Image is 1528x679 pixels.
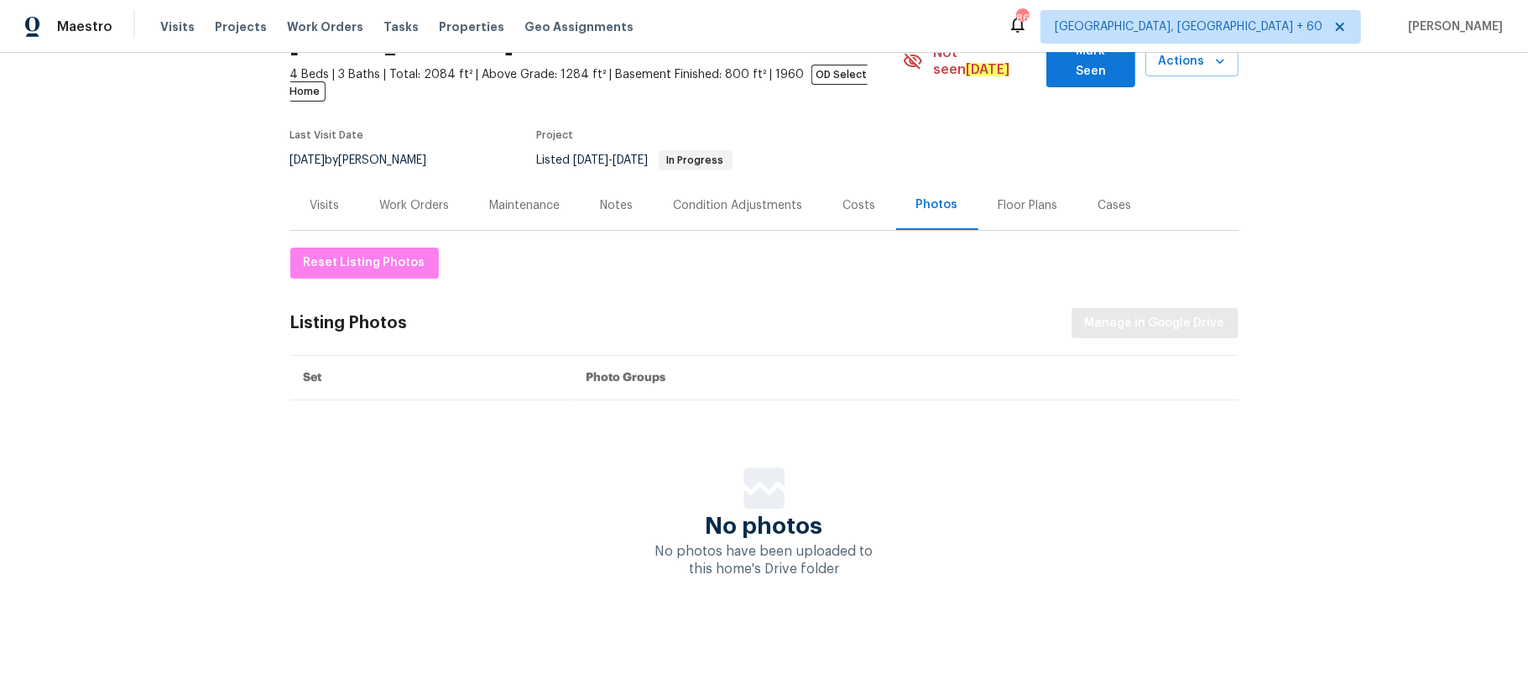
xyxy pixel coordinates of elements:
[674,197,803,214] div: Condition Adjustments
[1159,51,1225,72] span: Actions
[660,155,731,165] span: In Progress
[160,18,195,35] span: Visits
[290,150,447,170] div: by [PERSON_NAME]
[290,66,903,100] span: 4 Beds | 3 Baths | Total: 2084 ft² | Above Grade: 1284 ft² | Basement Finished: 800 ft² | 1960
[215,18,267,35] span: Projects
[574,154,609,166] span: [DATE]
[310,197,340,214] div: Visits
[1072,308,1239,339] button: Manage in Google Drive
[290,315,408,332] div: Listing Photos
[601,197,634,214] div: Notes
[613,154,649,166] span: [DATE]
[490,197,561,214] div: Maintenance
[966,63,1009,76] em: [DATE]
[290,130,364,140] span: Last Visit Date
[1016,10,1028,27] div: 867
[1098,197,1132,214] div: Cases
[57,18,112,35] span: Maestro
[439,18,504,35] span: Properties
[304,253,425,274] span: Reset Listing Photos
[537,154,733,166] span: Listed
[383,21,419,33] span: Tasks
[290,356,573,400] th: Set
[999,197,1058,214] div: Floor Plans
[1055,18,1322,35] span: [GEOGRAPHIC_DATA], [GEOGRAPHIC_DATA] + 60
[290,65,868,102] span: OD Select Home
[573,356,1239,400] th: Photo Groups
[574,154,649,166] span: -
[524,18,634,35] span: Geo Assignments
[1085,313,1225,334] span: Manage in Google Drive
[1060,41,1122,82] span: Mark Seen
[655,545,874,576] span: No photos have been uploaded to this home's Drive folder
[290,248,439,279] button: Reset Listing Photos
[1401,18,1503,35] span: [PERSON_NAME]
[290,154,326,166] span: [DATE]
[933,44,1036,78] span: Not seen
[1046,36,1135,87] button: Mark Seen
[706,518,823,535] span: No photos
[380,197,450,214] div: Work Orders
[537,130,574,140] span: Project
[287,18,363,35] span: Work Orders
[1145,46,1239,77] button: Actions
[290,36,514,53] h2: [STREET_ADDRESS]
[916,196,958,213] div: Photos
[843,197,876,214] div: Costs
